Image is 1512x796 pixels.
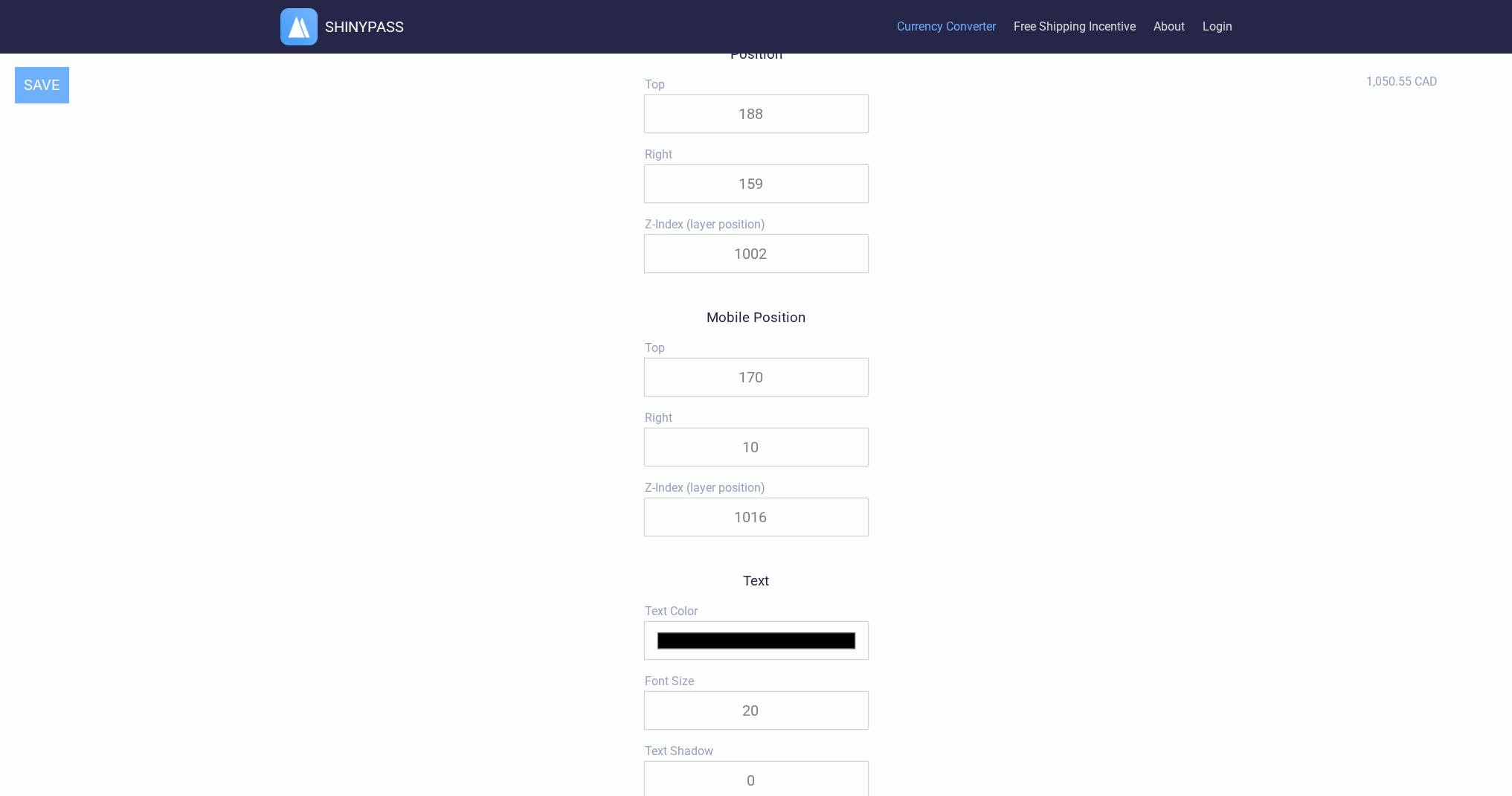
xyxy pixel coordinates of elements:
[280,8,318,45] img: logo.webp
[645,341,868,355] label: Top
[645,309,868,326] h3: Mobile Position
[15,67,68,103] button: SAVE
[645,674,868,688] label: Font Size
[1366,74,1438,89] div: 1,050.55 CAD
[897,4,996,50] a: Currency Converter
[645,46,868,62] h3: Position
[645,481,868,495] label: Z-Index (layer position)
[645,147,868,161] label: Right
[645,744,868,758] label: Text Shadow
[645,573,868,589] h3: Text
[645,217,868,231] label: Z-Index (layer position)
[1014,4,1136,50] a: Free Shipping Incentive
[1154,4,1185,50] a: About
[1203,4,1232,50] a: Login
[645,604,868,618] label: Text Color
[325,18,404,36] h1: SHINYPASS
[645,411,868,425] label: Right
[645,77,868,92] label: Top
